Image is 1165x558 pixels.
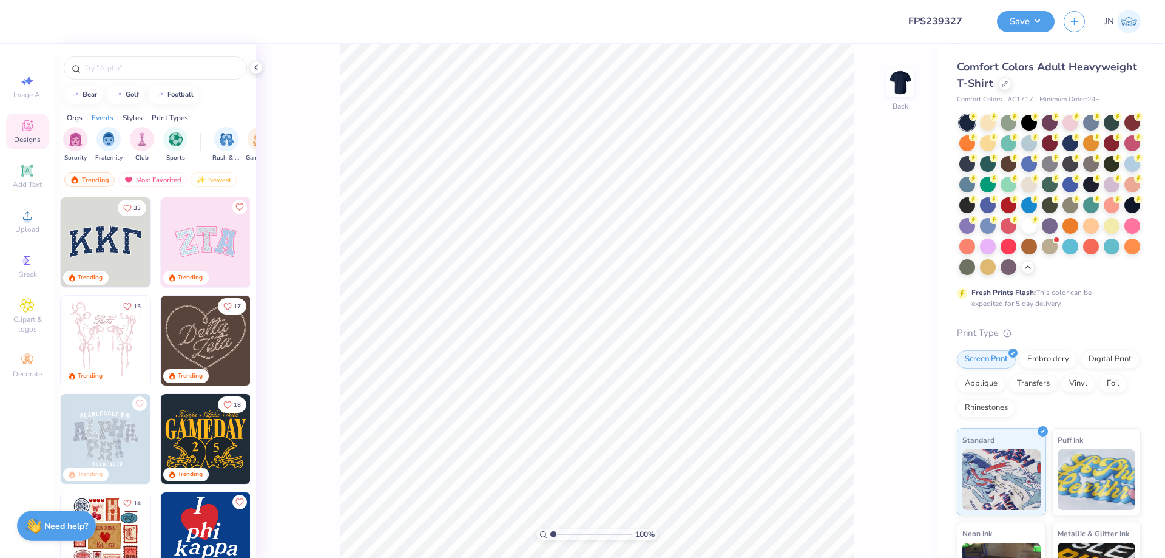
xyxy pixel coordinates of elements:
button: Like [118,200,146,216]
span: Puff Ink [1058,434,1083,446]
div: Trending [78,372,103,381]
div: Digital Print [1081,350,1140,369]
img: 3b9aba4f-e317-4aa7-a679-c95a879539bd [61,197,150,287]
button: filter button [163,127,187,163]
div: Print Types [152,112,188,123]
div: Most Favorited [118,172,187,187]
img: Newest.gif [196,175,206,184]
div: Print Type [957,326,1141,340]
input: Try "Alpha" [84,62,239,74]
span: 15 [133,304,141,310]
strong: Need help? [44,520,88,532]
span: Clipart & logos [6,315,49,334]
img: 5a4b4175-9e88-49c8-8a23-26d96782ddc6 [61,394,150,484]
div: Applique [957,375,1005,393]
img: 2b704b5a-84f6-4980-8295-53d958423ff9 [250,394,340,484]
div: Trending [178,372,203,381]
img: Game Day Image [253,132,267,146]
img: Back [888,70,913,95]
div: Trending [78,273,103,282]
img: b8819b5f-dd70-42f8-b218-32dd770f7b03 [161,394,251,484]
span: Game Day [246,154,274,163]
button: Like [118,495,146,511]
div: Styles [123,112,143,123]
img: trend_line.gif [113,91,123,98]
img: d12a98c7-f0f7-4345-bf3a-b9f1b718b86e [150,296,240,386]
button: Like [218,396,246,413]
img: a3f22b06-4ee5-423c-930f-667ff9442f68 [150,394,240,484]
button: Like [118,298,146,315]
span: Image AI [13,90,42,100]
div: filter for Fraternity [95,127,123,163]
div: Events [92,112,113,123]
span: Comfort Colors [957,95,1002,105]
span: Metallic & Glitter Ink [1058,527,1129,540]
span: Rush & Bid [212,154,240,163]
button: football [149,86,199,104]
img: Sorority Image [69,132,83,146]
div: Trending [178,273,203,282]
div: filter for Game Day [246,127,274,163]
img: Rush & Bid Image [220,132,234,146]
button: Like [232,495,247,509]
button: Like [232,200,247,214]
div: Trending [64,172,115,187]
img: 9980f5e8-e6a1-4b4a-8839-2b0e9349023c [161,197,251,287]
img: trend_line.gif [155,91,165,98]
img: Sports Image [169,132,183,146]
img: 5ee11766-d822-42f5-ad4e-763472bf8dcf [250,197,340,287]
a: JN [1104,10,1141,33]
div: Rhinestones [957,399,1016,417]
span: Standard [962,434,994,446]
div: filter for Sorority [63,127,87,163]
span: Sorority [64,154,87,163]
span: 14 [133,500,141,506]
button: golf [107,86,144,104]
img: Fraternity Image [102,132,115,146]
span: 18 [234,402,241,408]
img: Jacky Noya [1117,10,1141,33]
strong: Fresh Prints Flash: [971,288,1036,298]
img: trending.gif [70,175,79,184]
img: edfb13fc-0e43-44eb-bea2-bf7fc0dd67f9 [150,197,240,287]
span: Decorate [13,369,42,379]
img: ead2b24a-117b-4488-9b34-c08fd5176a7b [250,296,340,386]
button: bear [64,86,103,104]
span: Designs [14,135,41,145]
button: filter button [95,127,123,163]
button: filter button [130,127,154,163]
span: Sports [166,154,185,163]
div: Embroidery [1019,350,1077,369]
span: Neon Ink [962,527,992,540]
img: Standard [962,449,1041,510]
div: bear [83,91,97,98]
span: Club [135,154,149,163]
span: JN [1104,15,1114,29]
span: Minimum Order: 24 + [1039,95,1100,105]
span: Add Text [13,180,42,189]
div: Orgs [67,112,83,123]
span: Upload [15,225,39,234]
img: Puff Ink [1058,449,1136,510]
div: Newest [191,172,237,187]
span: # C1717 [1008,95,1033,105]
div: Vinyl [1061,375,1095,393]
img: trend_line.gif [70,91,80,98]
button: Like [132,396,147,411]
div: Back [893,101,908,112]
img: 83dda5b0-2158-48ca-832c-f6b4ef4c4536 [61,296,150,386]
div: football [167,91,194,98]
button: filter button [212,127,240,163]
div: Trending [178,470,203,479]
span: 17 [234,304,241,310]
button: Save [997,11,1055,32]
span: Fraternity [95,154,123,163]
button: Like [218,298,246,315]
div: Transfers [1009,375,1058,393]
button: filter button [246,127,274,163]
img: Club Image [135,132,149,146]
span: Comfort Colors Adult Heavyweight T-Shirt [957,60,1137,90]
div: golf [126,91,139,98]
div: This color can be expedited for 5 day delivery. [971,287,1121,309]
div: filter for Rush & Bid [212,127,240,163]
